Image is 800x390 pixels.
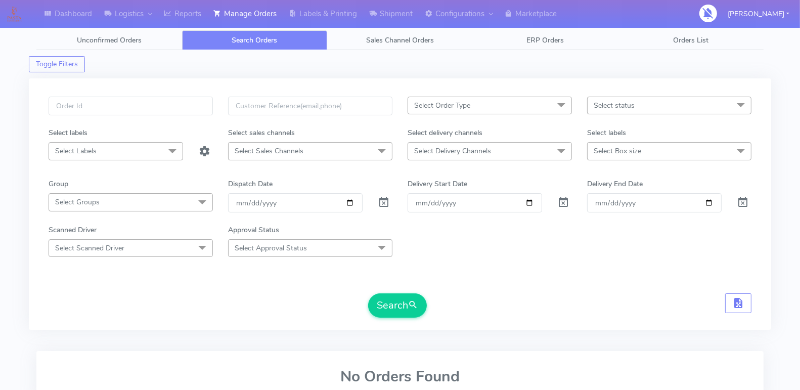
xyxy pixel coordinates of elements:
[414,101,470,110] span: Select Order Type
[594,146,641,156] span: Select Box size
[77,35,142,45] span: Unconfirmed Orders
[720,4,797,24] button: [PERSON_NAME]
[366,35,434,45] span: Sales Channel Orders
[29,56,85,72] button: Toggle Filters
[228,179,273,189] label: Dispatch Date
[55,243,124,253] span: Select Scanned Driver
[49,179,68,189] label: Group
[49,225,97,235] label: Scanned Driver
[408,127,482,138] label: Select delivery channels
[232,35,277,45] span: Search Orders
[368,293,427,318] button: Search
[594,101,635,110] span: Select status
[587,179,643,189] label: Delivery End Date
[49,368,751,385] h2: No Orders Found
[228,97,392,115] input: Customer Reference(email,phone)
[36,30,764,50] ul: Tabs
[408,179,467,189] label: Delivery Start Date
[587,127,626,138] label: Select labels
[228,127,295,138] label: Select sales channels
[49,97,213,115] input: Order Id
[228,225,279,235] label: Approval Status
[55,146,97,156] span: Select Labels
[673,35,708,45] span: Orders List
[235,243,307,253] span: Select Approval Status
[235,146,303,156] span: Select Sales Channels
[414,146,491,156] span: Select Delivery Channels
[55,197,100,207] span: Select Groups
[527,35,564,45] span: ERP Orders
[49,127,87,138] label: Select labels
